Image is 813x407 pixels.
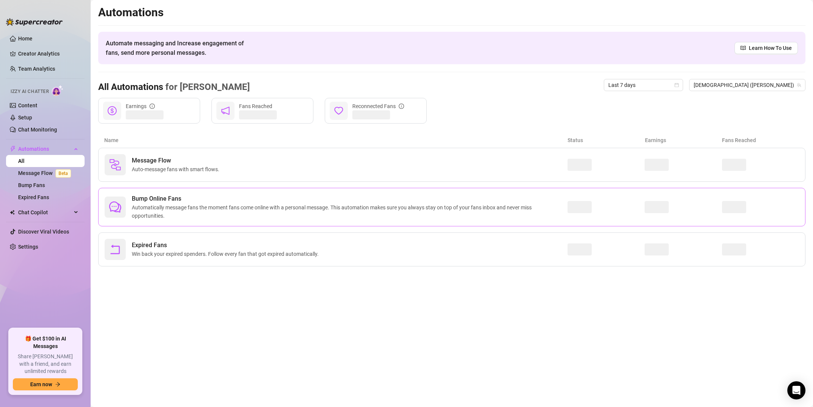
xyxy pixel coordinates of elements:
[694,79,801,91] span: Ariana (arianaaimes)
[30,381,52,387] span: Earn now
[150,104,155,109] span: info-circle
[18,158,25,164] a: All
[109,159,121,171] img: svg%3e
[18,194,49,200] a: Expired Fans
[55,382,60,387] span: arrow-right
[106,39,251,57] span: Automate messaging and Increase engagement of fans, send more personal messages.
[645,136,722,144] article: Earnings
[18,48,79,60] a: Creator Analytics
[18,66,55,72] a: Team Analytics
[163,82,250,92] span: for [PERSON_NAME]
[18,115,32,121] a: Setup
[109,243,121,255] span: rollback
[10,210,15,215] img: Chat Copilot
[18,182,45,188] a: Bump Fans
[132,241,322,250] span: Expired Fans
[132,194,568,203] span: Bump Online Fans
[797,83,801,87] span: team
[352,102,404,110] div: Reconnected Fans
[749,44,792,52] span: Learn How To Use
[132,250,322,258] span: Win back your expired spenders. Follow every fan that got expired automatically.
[608,79,679,91] span: Last 7 days
[787,381,805,399] div: Open Intercom Messenger
[126,102,155,110] div: Earnings
[722,136,799,144] article: Fans Reached
[132,165,222,173] span: Auto-message fans with smart flows.
[13,378,78,390] button: Earn nowarrow-right
[109,201,121,213] span: comment
[11,88,49,95] span: Izzy AI Chatter
[10,146,16,152] span: thunderbolt
[18,170,74,176] a: Message FlowBeta
[6,18,63,26] img: logo-BBDzfeDw.svg
[13,353,78,375] span: Share [PERSON_NAME] with a friend, and earn unlimited rewards
[18,229,69,235] a: Discover Viral Videos
[18,127,57,133] a: Chat Monitoring
[98,81,250,93] h3: All Automations
[52,85,63,96] img: AI Chatter
[98,5,805,20] h2: Automations
[13,335,78,350] span: 🎁 Get $100 in AI Messages
[18,143,72,155] span: Automations
[740,45,746,51] span: read
[734,42,798,54] a: Learn How To Use
[132,203,568,220] span: Automatically message fans the moment fans come online with a personal message. This automation m...
[56,169,71,178] span: Beta
[108,106,117,115] span: dollar
[568,136,645,144] article: Status
[18,36,32,42] a: Home
[18,244,38,250] a: Settings
[221,106,230,115] span: notification
[104,136,568,144] article: Name
[334,106,343,115] span: heart
[399,104,404,109] span: info-circle
[132,156,222,165] span: Message Flow
[674,83,679,87] span: calendar
[239,103,272,109] span: Fans Reached
[18,102,37,108] a: Content
[18,206,72,218] span: Chat Copilot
